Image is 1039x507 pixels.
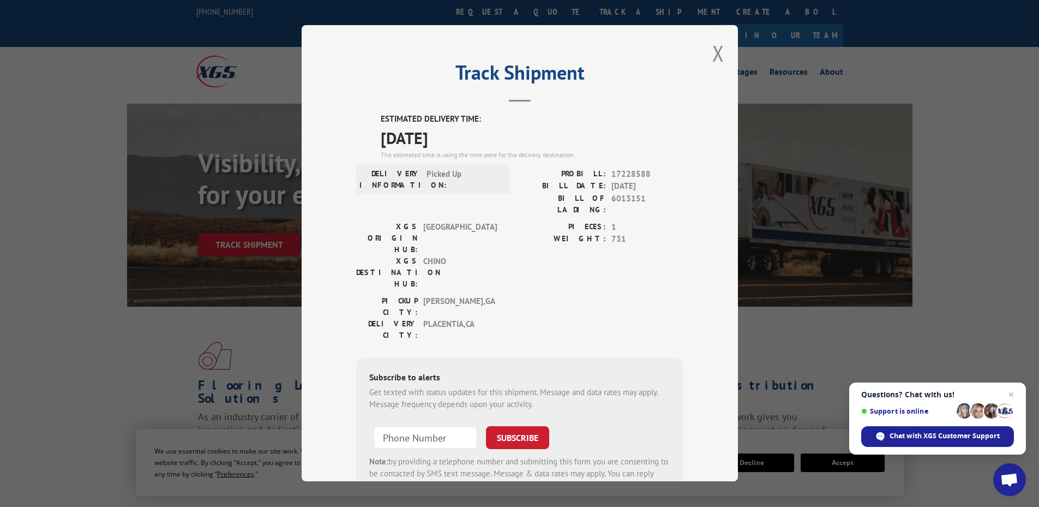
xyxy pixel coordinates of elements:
div: by providing a telephone number and submitting this form you are consenting to be contacted by SM... [369,456,670,493]
label: PIECES: [520,221,606,234]
label: XGS DESTINATION HUB: [356,255,418,290]
div: Subscribe to alerts [369,371,670,386]
label: BILL OF LADING: [520,193,606,216]
div: The estimated time is using the time zone for the delivery destination. [381,150,683,160]
label: DELIVERY CITY: [356,318,418,341]
label: PICKUP CITY: [356,295,418,318]
label: BILL DATE: [520,181,606,193]
span: Support is online [861,407,953,415]
span: 731 [611,234,683,246]
span: Questions? Chat with us! [861,390,1014,399]
span: 6013151 [611,193,683,216]
strong: Note: [369,456,388,467]
h2: Track Shipment [356,65,683,86]
div: Get texted with status updates for this shipment. Message and data rates may apply. Message frequ... [369,386,670,411]
span: 1 [611,221,683,234]
span: [GEOGRAPHIC_DATA] [423,221,497,255]
span: Chat with XGS Customer Support [890,431,1000,441]
label: XGS ORIGIN HUB: [356,221,418,255]
span: [PERSON_NAME] , GA [423,295,497,318]
input: Phone Number [374,426,477,449]
span: 17228588 [611,168,683,181]
span: [DATE] [611,181,683,193]
button: Close modal [712,39,724,68]
span: [DATE] [381,126,683,150]
button: SUBSCRIBE [486,426,549,449]
span: PLACENTIA , CA [423,318,497,341]
label: PROBILL: [520,168,606,181]
label: DELIVERY INFORMATION: [359,168,421,191]
label: WEIGHT: [520,234,606,246]
span: Picked Up [427,168,500,191]
a: Open chat [993,463,1026,496]
span: Chat with XGS Customer Support [861,426,1014,447]
span: CHINO [423,255,497,290]
label: ESTIMATED DELIVERY TIME: [381,114,683,126]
